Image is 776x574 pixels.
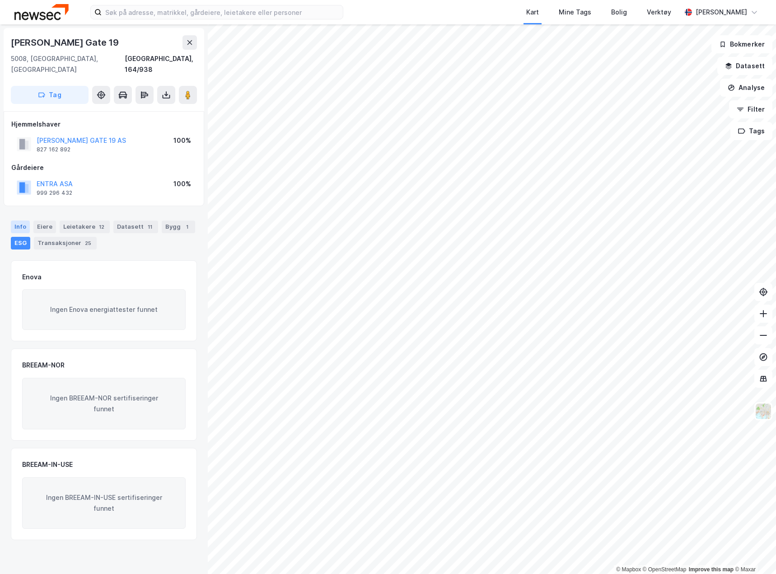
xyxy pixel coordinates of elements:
a: Improve this map [689,566,734,573]
div: Verktøy [647,7,671,18]
a: OpenStreetMap [643,566,687,573]
button: Tag [11,86,89,104]
div: Gårdeiere [11,162,196,173]
a: Mapbox [616,566,641,573]
div: Ingen BREEAM-IN-USE sertifiseringer funnet [22,477,186,529]
button: Bokmerker [711,35,772,53]
div: ESG [11,237,30,249]
div: 12 [97,222,106,231]
div: [PERSON_NAME] [696,7,747,18]
div: 100% [173,135,191,146]
input: Søk på adresse, matrikkel, gårdeiere, leietakere eller personer [102,5,343,19]
div: Bolig [611,7,627,18]
div: Ingen Enova energiattester funnet [22,289,186,330]
div: Enova [22,272,42,282]
div: 25 [83,239,93,248]
button: Tags [730,122,772,140]
img: Z [755,403,772,420]
div: Mine Tags [559,7,591,18]
div: Transaksjoner [34,237,97,249]
div: Info [11,221,30,233]
div: BREEAM-NOR [22,360,65,371]
div: Hjemmelshaver [11,119,196,130]
div: Datasett [113,221,158,233]
div: Eiere [33,221,56,233]
div: [GEOGRAPHIC_DATA], 164/938 [125,53,197,75]
iframe: Chat Widget [731,531,776,574]
div: 827 162 892 [37,146,70,153]
div: Leietakere [60,221,110,233]
img: newsec-logo.f6e21ccffca1b3a03d2d.png [14,4,69,20]
div: 1 [182,222,192,231]
div: 11 [145,222,154,231]
div: BREEAM-IN-USE [22,459,73,470]
div: [PERSON_NAME] Gate 19 [11,35,121,50]
button: Filter [729,100,772,118]
div: Ingen BREEAM-NOR sertifiseringer funnet [22,378,186,429]
div: 100% [173,179,191,189]
button: Datasett [717,57,772,75]
button: Analyse [720,79,772,97]
div: 999 296 432 [37,189,72,197]
div: Bygg [162,221,195,233]
div: 5008, [GEOGRAPHIC_DATA], [GEOGRAPHIC_DATA] [11,53,125,75]
div: Kart [526,7,539,18]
